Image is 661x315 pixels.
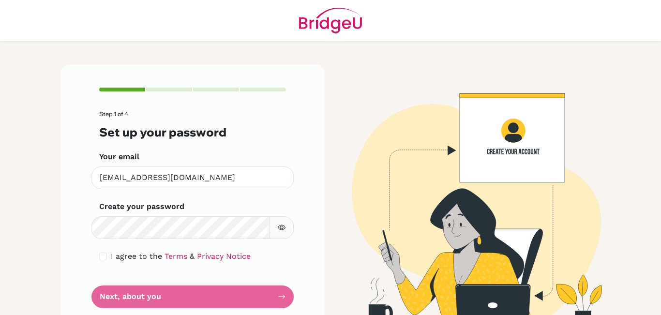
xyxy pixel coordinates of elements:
[99,151,139,163] label: Your email
[190,252,195,261] span: &
[197,252,251,261] a: Privacy Notice
[111,252,162,261] span: I agree to the
[99,125,286,139] h3: Set up your password
[91,166,294,189] input: Insert your email*
[99,110,128,118] span: Step 1 of 4
[165,252,187,261] a: Terms
[99,201,184,212] label: Create your password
